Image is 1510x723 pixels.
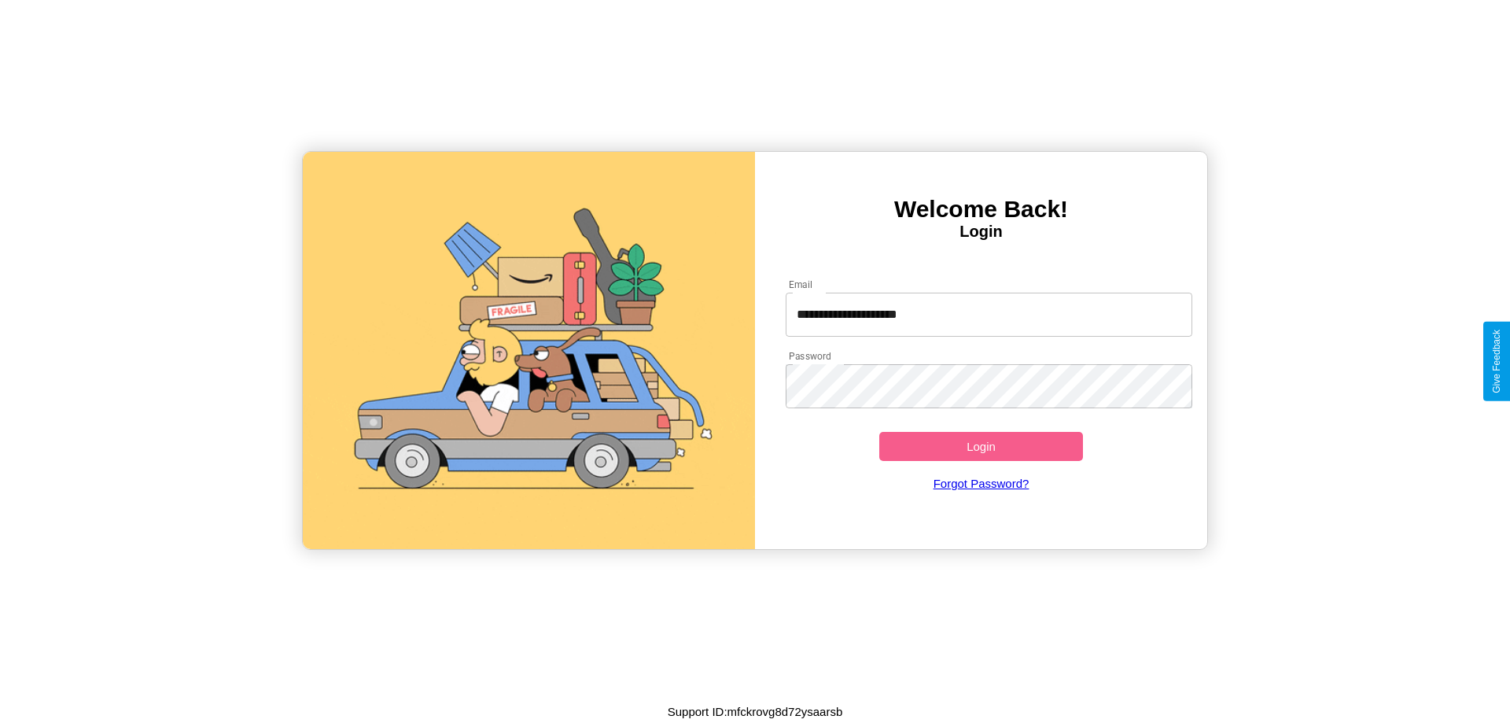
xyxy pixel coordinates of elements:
a: Forgot Password? [778,461,1185,506]
div: Give Feedback [1491,330,1502,393]
label: Password [789,349,830,363]
h4: Login [755,223,1207,241]
p: Support ID: mfckrovg8d72ysaarsb [668,701,843,722]
h3: Welcome Back! [755,196,1207,223]
img: gif [303,152,755,549]
button: Login [879,432,1083,461]
label: Email [789,278,813,291]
